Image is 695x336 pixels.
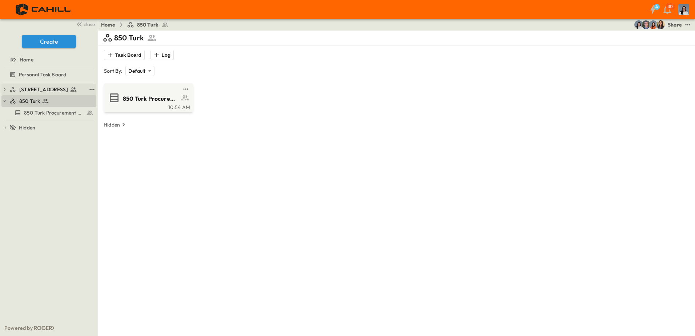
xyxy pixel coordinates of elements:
p: 30 [668,4,673,9]
span: Personal Task Board [19,71,66,78]
p: 850 Turk [114,33,144,43]
button: 4 [646,3,660,16]
button: test [181,85,190,93]
img: Stephanie McNeill (smcneill@cahill-sf.com) [649,20,658,29]
button: Log [150,50,174,60]
div: Default [125,66,154,76]
a: 850 Turk [127,21,169,28]
span: Hidden [19,124,35,131]
div: [STREET_ADDRESS]test [1,84,96,95]
p: Sort By: [104,67,122,75]
span: 850 Turk Procurement Log [123,95,179,103]
div: 850 Turktest [1,95,96,107]
a: 10:54 AM [105,104,190,109]
img: 4f72bfc4efa7236828875bac24094a5ddb05241e32d018417354e964050affa1.png [9,2,79,17]
span: 850 Turk [137,21,158,28]
a: Home [1,55,95,65]
span: close [84,21,95,28]
img: Jared Salin (jsalin@cahill-sf.com) [642,20,650,29]
button: test [683,20,692,29]
nav: breadcrumbs [101,21,173,28]
span: 850 Turk Procurement Log [24,109,83,116]
a: [STREET_ADDRESS] [9,84,86,95]
button: close [73,19,96,29]
div: 850 Turk Procurement Logtest [1,107,96,119]
h6: 4 [655,4,658,10]
a: 850 Turk [9,96,95,106]
img: Profile Picture [678,4,689,15]
a: 850 Turk Procurement Log [1,108,95,118]
p: Hidden [104,121,120,128]
p: Default [128,67,145,75]
span: 850 Turk [19,97,40,105]
a: 850 Turk Procurement Log [105,92,190,104]
a: Personal Task Board [1,69,95,80]
img: Kim Bowen (kbowen@cahill-sf.com) [656,20,665,29]
div: Personal Task Boardtest [1,69,96,80]
button: Create [22,35,76,48]
button: Hidden [101,120,130,130]
button: test [88,85,96,94]
span: [STREET_ADDRESS] [19,86,68,93]
span: Home [20,56,33,63]
a: Home [101,21,115,28]
button: Task Board [104,50,145,60]
div: Share [668,21,682,28]
img: Cindy De Leon (cdeleon@cahill-sf.com) [634,20,643,29]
